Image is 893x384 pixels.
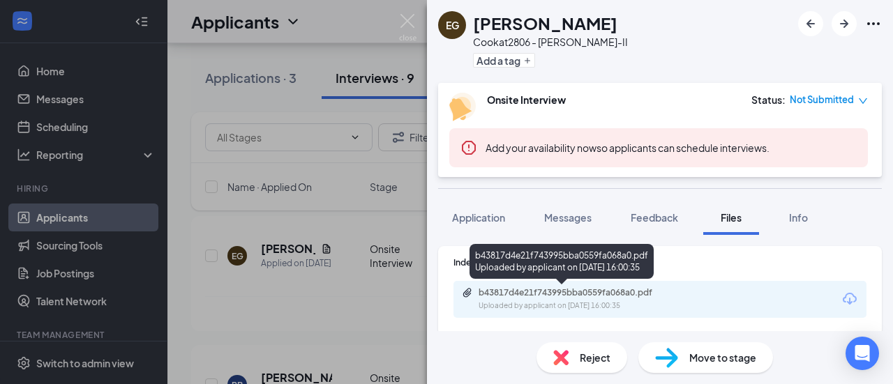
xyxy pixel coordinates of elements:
div: Open Intercom Messenger [846,337,879,370]
div: b43817d4e21f743995bba0559fa068a0.pdf Uploaded by applicant on [DATE] 16:00:35 [470,244,654,279]
b: Onsite Interview [487,93,566,106]
div: Status : [751,93,786,107]
span: Not Submitted [790,93,854,107]
svg: Plus [523,56,532,65]
button: Add your availability now [486,141,596,155]
span: Messages [544,211,592,224]
div: EG [446,18,459,32]
span: Files [721,211,742,224]
svg: Ellipses [865,15,882,32]
span: Application [452,211,505,224]
svg: Download [841,291,858,307]
span: so applicants can schedule interviews. [486,141,770,154]
svg: Error [460,139,477,156]
span: Move to stage [689,350,756,365]
span: down [858,96,868,106]
svg: Paperclip [462,287,473,298]
div: Uploaded by applicant on [DATE] 16:00:35 [479,300,688,312]
span: Reject [580,350,610,365]
span: Feedback [631,211,678,224]
div: Cook at 2806 - [PERSON_NAME]-II [473,35,628,49]
a: Paperclipb43817d4e21f743995bba0559fa068a0.pdfUploaded by applicant on [DATE] 16:00:35 [462,287,688,312]
span: Info [789,211,808,224]
button: ArrowRight [832,11,857,36]
div: b43817d4e21f743995bba0559fa068a0.pdf [479,287,674,298]
svg: ArrowRight [836,15,853,32]
svg: ArrowLeftNew [802,15,819,32]
button: ArrowLeftNew [798,11,823,36]
div: Indeed Resume [453,256,866,268]
button: PlusAdd a tag [473,53,535,68]
h1: [PERSON_NAME] [473,11,617,35]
